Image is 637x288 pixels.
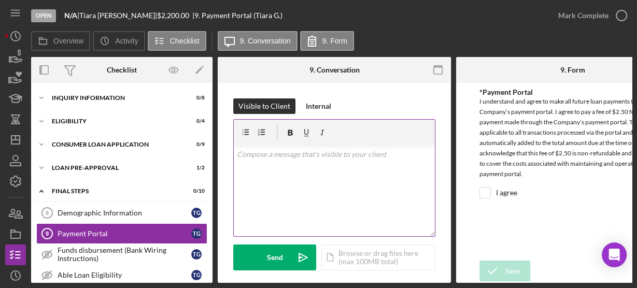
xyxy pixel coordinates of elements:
[52,118,179,124] div: Eligibility
[309,66,360,74] div: 9. Conversation
[301,98,336,114] button: Internal
[558,5,608,26] div: Mark Complete
[238,98,290,114] div: Visible to Client
[479,261,530,281] button: Save
[36,203,207,223] a: 8Demographic InformationTG
[31,31,90,51] button: Overview
[192,11,282,20] div: | 9. Payment Portal (Tiara G.)
[64,11,77,20] b: N/A
[46,210,49,216] tspan: 8
[218,31,298,51] button: 9. Conversation
[31,9,56,22] div: Open
[186,141,205,148] div: 0 / 9
[267,244,283,270] div: Send
[496,188,517,198] label: I agree
[36,244,207,265] a: Funds disbursement (Bank Wiring Instructions)TG
[115,37,138,45] label: Activity
[186,95,205,101] div: 0 / 8
[186,118,205,124] div: 0 / 4
[58,229,191,238] div: Payment Portal
[36,223,207,244] a: 9Payment PortalTG
[186,188,205,194] div: 0 / 10
[170,37,200,45] label: Checklist
[52,165,179,171] div: Loan Pre-Approval
[58,246,191,263] div: Funds disbursement (Bank Wiring Instructions)
[79,11,157,20] div: Tiara [PERSON_NAME] |
[322,37,347,45] label: 9. Form
[191,270,202,280] div: T G
[191,249,202,260] div: T G
[191,228,202,239] div: T G
[107,66,137,74] div: Checklist
[602,242,627,267] div: Open Intercom Messenger
[148,31,206,51] button: Checklist
[186,165,205,171] div: 1 / 2
[233,98,295,114] button: Visible to Client
[53,37,83,45] label: Overview
[548,5,632,26] button: Mark Complete
[191,208,202,218] div: T G
[560,66,585,74] div: 9. Form
[52,188,179,194] div: FINAL STEPS
[300,31,354,51] button: 9. Form
[52,141,179,148] div: Consumer Loan Application
[93,31,145,51] button: Activity
[306,98,331,114] div: Internal
[505,261,520,281] div: Save
[58,209,191,217] div: Demographic Information
[58,271,191,279] div: Able Loan Eligibility
[157,11,192,20] div: $2,200.00
[36,265,207,285] a: Able Loan EligibilityTG
[233,244,316,270] button: Send
[52,95,179,101] div: Inquiry Information
[240,37,291,45] label: 9. Conversation
[64,11,79,20] div: |
[46,231,49,237] tspan: 9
